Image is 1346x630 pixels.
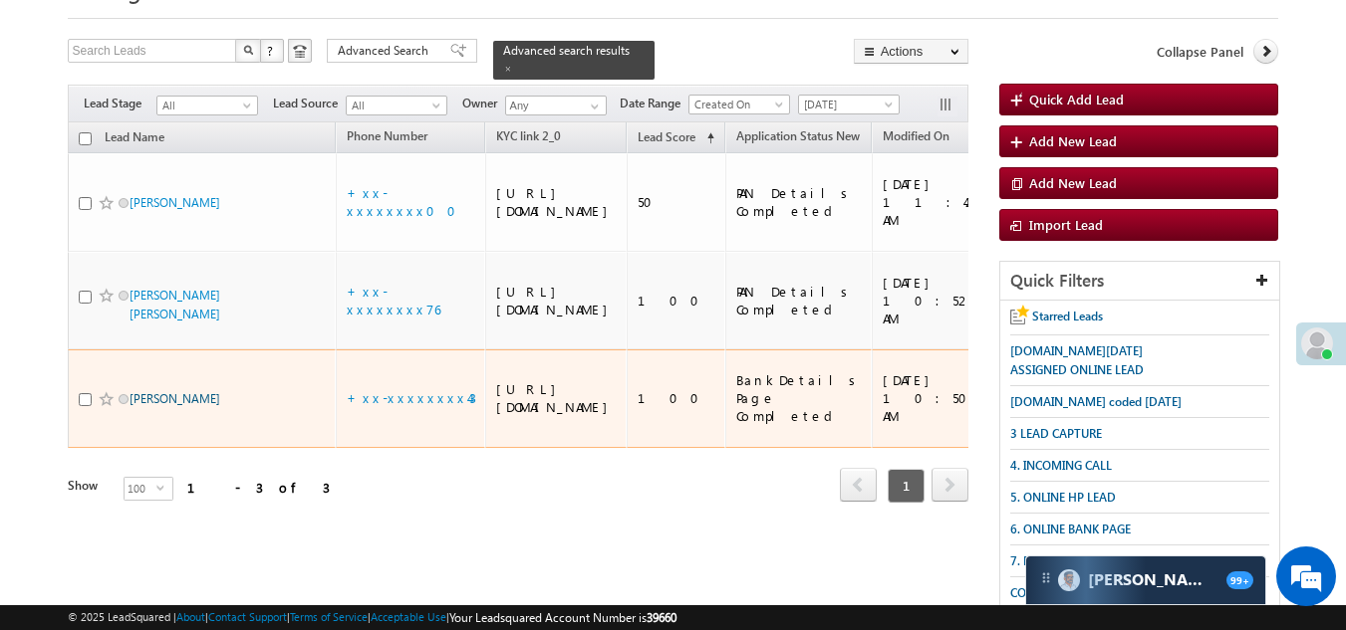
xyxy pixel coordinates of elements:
[1038,570,1054,586] img: carter-drag
[346,96,447,115] a: All
[95,126,174,152] a: Lead Name
[267,42,276,59] span: ?
[496,283,618,318] div: [URL][DOMAIN_NAME]
[689,96,784,113] span: Created On
[1000,262,1280,301] div: Quick Filters
[883,274,979,327] div: [DATE] 10:52 AM
[854,39,968,64] button: Actions
[1088,570,1216,589] span: Carter
[157,97,252,114] span: All
[1010,394,1182,409] span: [DOMAIN_NAME] coded [DATE]
[496,128,561,143] span: KYC link 2_0
[104,105,335,130] div: Chat with us now
[187,476,330,499] div: 1 - 3 of 3
[486,125,571,151] a: KYC link 2_0
[130,195,220,210] a: [PERSON_NAME]
[68,477,108,495] div: Show
[736,184,863,220] div: PAN Details Completed
[638,193,716,211] div: 50
[638,389,716,407] div: 100
[462,95,505,112] span: Owner
[688,95,790,114] a: Created On
[34,105,84,130] img: d_60004797649_company_0_60004797649
[347,283,440,317] a: +xx-xxxxxxxx76
[620,95,688,112] span: Date Range
[156,483,172,492] span: select
[338,42,434,60] span: Advanced Search
[347,128,427,143] span: Phone Number
[932,468,968,502] span: next
[736,371,863,425] div: BankDetails Page Completed
[1029,174,1117,191] span: Add New Lead
[1157,43,1243,61] span: Collapse Panel
[208,610,287,623] a: Contact Support
[260,39,284,63] button: ?
[1010,585,1120,619] span: CODED APLICATION DOWNLODE CALL
[273,95,346,112] span: Lead Source
[888,469,925,503] span: 1
[130,391,220,406] a: [PERSON_NAME]
[883,371,979,425] div: [DATE] 10:50 AM
[84,95,156,112] span: Lead Stage
[698,130,714,146] span: (sorted ascending)
[840,468,877,502] span: prev
[1029,132,1117,149] span: Add New Lead
[1010,522,1131,536] span: 6. ONLINE BANK PAGE
[449,610,676,625] span: Your Leadsquared Account Number is
[327,10,375,58] div: Minimize live chat window
[799,96,894,113] span: [DATE]
[130,288,220,321] a: [PERSON_NAME] [PERSON_NAME]
[883,175,979,229] div: [DATE] 11:42 AM
[638,292,716,310] div: 100
[638,129,695,144] span: Lead Score
[1010,343,1144,377] span: [DOMAIN_NAME][DATE] ASSIGNED ONLINE LEAD
[125,478,156,500] span: 100
[337,125,437,151] a: Phone Number
[883,128,949,143] span: Modified On
[798,95,900,114] a: [DATE]
[1058,569,1080,591] img: Carter
[505,96,607,115] input: Type to Search
[1010,490,1116,505] span: 5. ONLINE HP LEAD
[496,380,618,416] div: [URL][DOMAIN_NAME]
[1025,555,1266,605] div: carter-dragCarter[PERSON_NAME]99+
[840,470,877,502] a: prev
[176,610,205,623] a: About
[726,125,870,151] a: Application Status New
[932,470,968,502] a: next
[271,489,362,516] em: Start Chat
[371,610,446,623] a: Acceptable Use
[873,125,959,151] a: Modified On
[628,125,724,151] a: Lead Score (sorted ascending)
[496,184,618,220] div: [URL][DOMAIN_NAME]
[647,610,676,625] span: 39660
[1010,458,1112,473] span: 4. INCOMING CALL
[736,283,863,318] div: PAN Details Completed
[503,43,630,58] span: Advanced search results
[1029,216,1103,233] span: Import Lead
[243,45,253,55] img: Search
[79,132,92,145] input: Check all records
[290,610,368,623] a: Terms of Service
[1032,309,1103,323] span: Starred Leads
[580,97,605,116] a: Show All Items
[347,184,468,219] a: +xx-xxxxxxxx00
[68,608,676,627] span: © 2025 LeadSquared | | | | |
[1029,91,1124,107] span: Quick Add Lead
[347,389,476,406] a: +xx-xxxxxxxx43
[347,97,441,114] span: All
[1010,426,1102,441] span: 3 LEAD CAPTURE
[1010,553,1165,568] span: 7. POA LEADS (CONVERTED)
[736,128,860,143] span: Application Status New
[26,184,364,472] textarea: Type your message and hit 'Enter'
[156,96,258,115] a: All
